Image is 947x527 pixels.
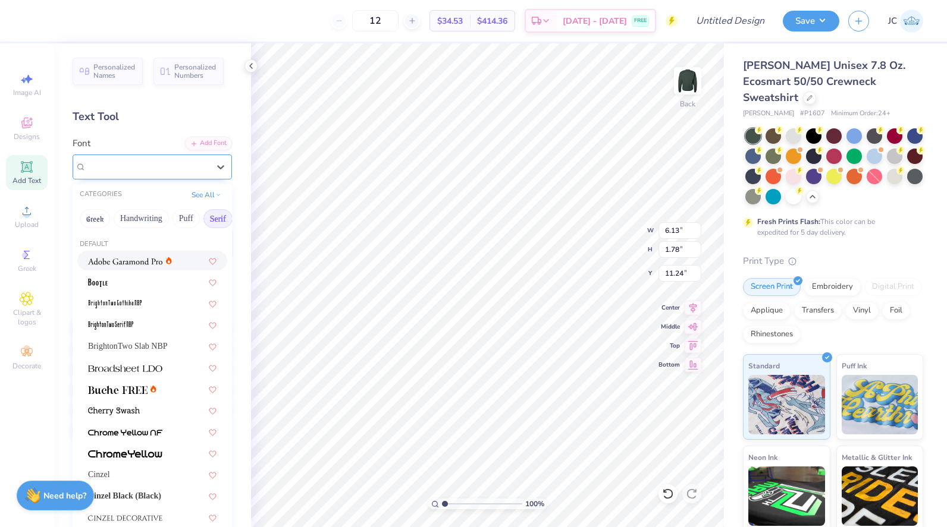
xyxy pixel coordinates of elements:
[842,451,912,463] span: Metallic & Glitter Ink
[88,257,162,266] img: Adobe Garamond Pro
[88,514,162,522] img: Cinzel Decorative
[882,302,910,320] div: Foil
[845,302,879,320] div: Vinyl
[658,361,680,369] span: Bottom
[437,15,463,27] span: $34.53
[743,58,905,105] span: [PERSON_NAME] Unisex 7.8 Oz. Ecosmart 50/50 Crewneck Sweatshirt
[743,109,794,119] span: [PERSON_NAME]
[188,189,225,201] button: See All
[634,17,647,25] span: FREE
[88,386,148,394] img: Buche FREE
[748,375,825,434] img: Standard
[80,209,110,228] button: Greek
[352,10,399,31] input: – –
[88,340,168,352] span: BrightonTwo Slab NBP
[525,498,544,509] span: 100 %
[15,220,39,229] span: Upload
[12,361,41,371] span: Decorate
[743,254,923,268] div: Print Type
[88,279,108,287] img: BOOTLE
[743,278,801,296] div: Screen Print
[864,278,922,296] div: Digital Print
[686,9,774,33] input: Untitled Design
[174,63,217,80] span: Personalized Numbers
[88,321,133,330] img: BrightonTwo Serif NBP
[743,326,801,343] div: Rhinestones
[658,323,680,331] span: Middle
[88,468,110,481] span: Cinzel
[88,450,162,458] img: ChromeYellow
[800,109,825,119] span: # P1607
[88,428,162,437] img: Chrome Yellow NF
[88,364,162,373] img: Broadsheet LDO
[658,304,680,312] span: Center
[676,69,700,93] img: Back
[6,308,48,327] span: Clipart & logos
[93,63,136,80] span: Personalized Names
[842,375,918,434] img: Puff Ink
[757,217,820,226] strong: Fresh Prints Flash:
[680,99,695,109] div: Back
[888,14,897,28] span: JC
[80,190,122,200] div: CATEGORIES
[73,109,232,125] div: Text Tool
[748,466,825,526] img: Neon Ink
[831,109,890,119] span: Minimum Order: 24 +
[748,451,777,463] span: Neon Ink
[18,264,36,273] span: Greek
[73,239,232,250] div: Default
[43,490,86,501] strong: Need help?
[88,407,140,415] img: Cherry Swash
[757,216,904,238] div: This color can be expedited for 5 day delivery.
[563,15,627,27] span: [DATE] - [DATE]
[203,209,233,228] button: Serif
[13,88,41,97] span: Image AI
[888,10,923,33] a: JC
[900,10,923,33] img: Jadyn Crane
[748,359,780,372] span: Standard
[842,466,918,526] img: Metallic & Glitter Ink
[185,137,232,150] div: Add Font
[73,137,90,150] label: Font
[14,132,40,141] span: Designs
[114,209,169,228] button: Handwriting
[783,11,839,31] button: Save
[804,278,861,296] div: Embroidery
[173,209,200,228] button: Puff
[12,176,41,185] span: Add Text
[477,15,507,27] span: $414.36
[794,302,842,320] div: Transfers
[658,342,680,350] span: Top
[88,490,161,502] span: Cinzel Black (Black)
[842,359,867,372] span: Puff Ink
[743,302,791,320] div: Applique
[88,300,142,308] img: BrightonTwo Gothika NBP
